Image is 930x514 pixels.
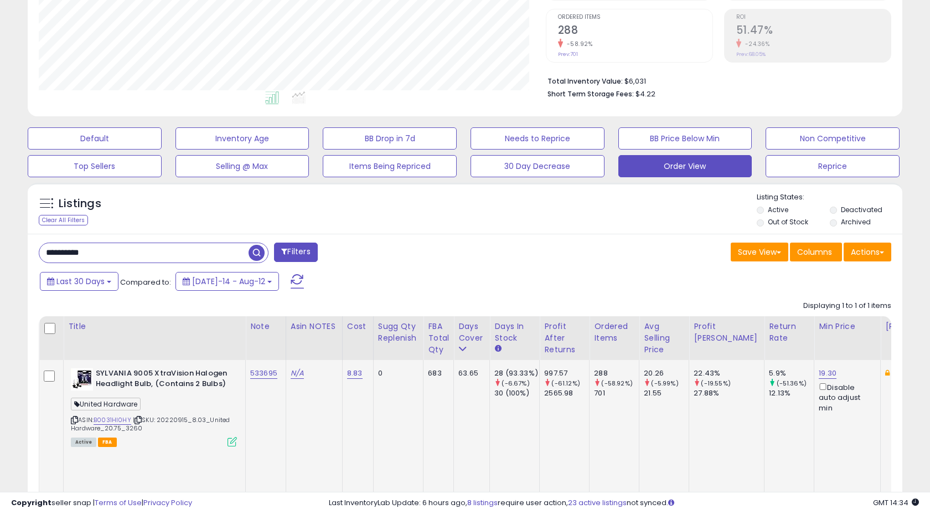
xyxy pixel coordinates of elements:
[250,368,277,379] a: 533695
[558,14,712,20] span: Ordered Items
[819,368,836,379] a: 19.30
[558,51,578,58] small: Prev: 701
[547,76,623,86] b: Total Inventory Value:
[428,368,445,378] div: 683
[768,205,788,214] label: Active
[56,276,105,287] span: Last 30 Days
[594,388,639,398] div: 701
[39,215,88,225] div: Clear All Filters
[96,368,230,392] b: SYLVANIA 9005 XtraVision Halogen Headlight Bulb, (Contains 2 Bulbs)
[286,316,342,360] th: CSV column name: cust_attr_1_ Asin NOTES
[769,388,814,398] div: 12.13%
[428,321,449,356] div: FBA Total Qty
[635,89,655,99] span: $4.22
[803,301,891,311] div: Displaying 1 to 1 of 1 items
[777,379,807,388] small: (-51.36%)
[841,217,871,227] label: Archived
[98,438,117,447] span: FBA
[494,368,539,378] div: 28 (93.33%)
[547,74,883,87] li: $6,031
[329,498,919,508] div: Last InventoryLab Update: 6 hours ago, require user action, not synced.
[694,321,759,344] div: Profit [PERSON_NAME]
[71,368,93,390] img: 41CYrgSIDTL._SL40_.jpg
[28,155,162,177] button: Top Sellers
[347,368,363,379] a: 8.83
[94,415,131,425] a: B0031HI0HY
[28,127,162,150] button: Default
[323,155,457,177] button: Items Being Repriced
[768,217,808,227] label: Out of Stock
[694,368,764,378] div: 22.43%
[291,368,304,379] a: N/A
[71,368,237,445] div: ASIN:
[694,388,764,398] div: 27.88%
[844,243,891,261] button: Actions
[11,498,192,508] div: seller snap | |
[59,196,101,212] h5: Listings
[741,40,770,48] small: -24.36%
[291,321,338,332] div: Asin NOTES
[71,438,96,447] span: All listings currently available for purchase on Amazon
[601,379,632,388] small: (-58.92%)
[618,127,752,150] button: BB Price Below Min
[467,497,498,508] a: 8 listings
[644,321,684,356] div: Avg Selling Price
[68,321,241,332] div: Title
[790,243,842,261] button: Columns
[274,243,317,262] button: Filters
[120,277,171,287] span: Compared to:
[347,321,369,332] div: Cost
[71,398,141,410] span: United Hardware
[558,24,712,39] h2: 288
[736,14,891,20] span: ROI
[736,51,766,58] small: Prev: 68.05%
[494,388,539,398] div: 30 (100%)
[769,368,814,378] div: 5.9%
[502,379,529,388] small: (-6.67%)
[471,155,604,177] button: 30 Day Decrease
[471,127,604,150] button: Needs to Reprice
[544,388,589,398] div: 2565.98
[547,89,634,99] b: Short Term Storage Fees:
[841,205,882,214] label: Deactivated
[11,497,51,508] strong: Copyright
[458,368,481,378] div: 63.65
[757,192,902,203] p: Listing States:
[378,368,415,378] div: 0
[544,321,585,356] div: Profit After Returns
[568,497,627,508] a: 23 active listings
[373,316,423,360] th: Please note that this number is a calculation based on your required days of coverage and your ve...
[736,24,891,39] h2: 51.47%
[766,127,900,150] button: Non Competitive
[250,321,281,332] div: Note
[95,497,142,508] a: Terms of Use
[494,344,501,354] small: Days In Stock.
[766,155,900,177] button: Reprice
[594,321,634,344] div: Ordered Items
[544,368,589,378] div: 997.57
[551,379,580,388] small: (-61.12%)
[819,321,876,332] div: Min Price
[797,246,832,258] span: Columns
[644,388,689,398] div: 21.55
[40,272,118,291] button: Last 30 Days
[175,272,279,291] button: [DATE]-14 - Aug-12
[192,276,265,287] span: [DATE]-14 - Aug-12
[769,321,809,344] div: Return Rate
[378,321,419,344] div: Sugg Qty Replenish
[644,368,689,378] div: 20.26
[175,127,309,150] button: Inventory Age
[618,155,752,177] button: Order View
[873,497,919,508] span: 2025-09-12 14:34 GMT
[323,127,457,150] button: BB Drop in 7d
[594,368,639,378] div: 288
[494,321,535,344] div: Days In Stock
[143,497,192,508] a: Privacy Policy
[651,379,678,388] small: (-5.99%)
[819,381,872,413] div: Disable auto adjust min
[701,379,730,388] small: (-19.55%)
[563,40,593,48] small: -58.92%
[731,243,788,261] button: Save View
[71,415,230,432] span: | SKU: 20220915_8.03_United Hardware_20.75_3260
[175,155,309,177] button: Selling @ Max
